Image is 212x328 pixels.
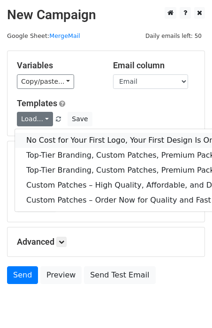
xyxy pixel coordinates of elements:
[165,283,212,328] iframe: Chat Widget
[142,31,205,41] span: Daily emails left: 50
[7,266,38,284] a: Send
[40,266,82,284] a: Preview
[17,74,74,89] a: Copy/paste...
[113,60,195,71] h5: Email column
[7,32,80,39] small: Google Sheet:
[7,7,205,23] h2: New Campaign
[68,112,92,126] button: Save
[142,32,205,39] a: Daily emails left: 50
[49,32,80,39] a: MergeMail
[84,266,155,284] a: Send Test Email
[17,98,57,108] a: Templates
[17,60,99,71] h5: Variables
[17,112,53,126] a: Load...
[17,237,195,247] h5: Advanced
